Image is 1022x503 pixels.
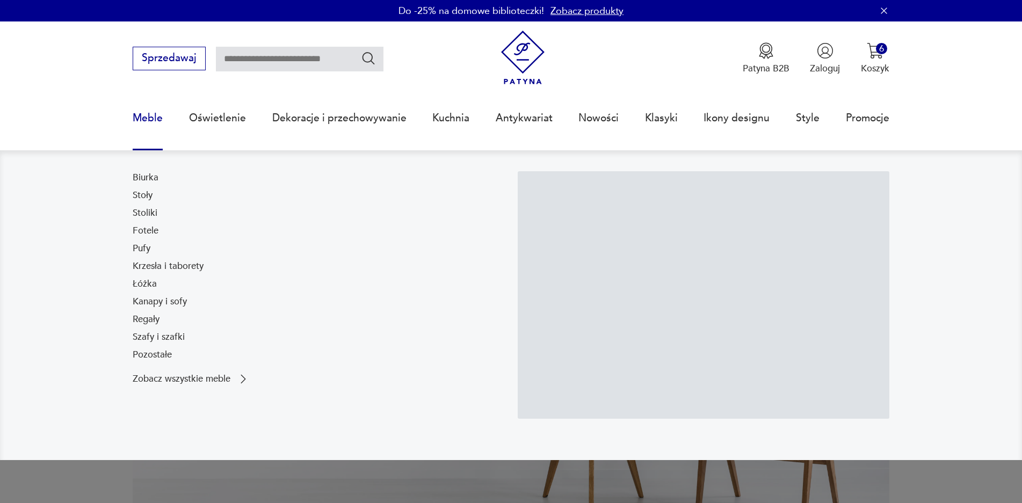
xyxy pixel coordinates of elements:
button: Sprzedawaj [133,47,205,70]
button: 6Koszyk [861,42,889,75]
a: Antykwariat [496,93,553,143]
a: Fotele [133,224,158,237]
div: 6 [876,43,887,54]
img: Ikona medalu [758,42,774,59]
img: Ikonka użytkownika [817,42,833,59]
a: Krzesła i taborety [133,260,204,273]
button: Zaloguj [810,42,840,75]
a: Szafy i szafki [133,331,185,344]
a: Kuchnia [432,93,469,143]
button: Patyna B2B [743,42,789,75]
a: Biurka [133,171,158,184]
p: Koszyk [861,62,889,75]
a: Nowości [578,93,619,143]
a: Pozostałe [133,348,172,361]
a: Ikona medaluPatyna B2B [743,42,789,75]
img: Ikona koszyka [867,42,883,59]
a: Sprzedawaj [133,55,205,63]
a: Pufy [133,242,150,255]
a: Style [796,93,820,143]
a: Stoliki [133,207,157,220]
a: Dekoracje i przechowywanie [272,93,407,143]
a: Oświetlenie [189,93,246,143]
a: Regały [133,313,160,326]
p: Patyna B2B [743,62,789,75]
p: Do -25% na domowe biblioteczki! [398,4,544,18]
a: Kanapy i sofy [133,295,187,308]
p: Zobacz wszystkie meble [133,375,230,383]
button: Szukaj [361,50,376,66]
a: Klasyki [645,93,678,143]
a: Meble [133,93,163,143]
a: Zobacz wszystkie meble [133,373,250,385]
a: Zobacz produkty [550,4,624,18]
p: Zaloguj [810,62,840,75]
a: Łóżka [133,278,157,290]
a: Promocje [846,93,889,143]
a: Stoły [133,189,153,202]
a: Ikony designu [704,93,770,143]
img: Patyna - sklep z meblami i dekoracjami vintage [496,31,550,85]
